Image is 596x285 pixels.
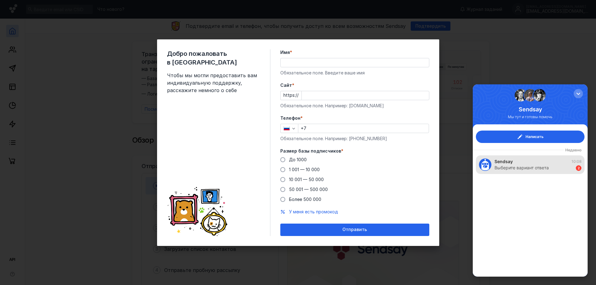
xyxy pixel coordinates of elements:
[167,72,260,94] span: Чтобы мы могли предоставить вам индивидуальную поддержку, расскажите немного о себе
[103,81,109,87] div: 2
[289,157,307,162] span: До 1000
[342,227,367,232] span: Отправить
[3,46,112,59] button: Написать
[53,49,71,56] span: Написать
[91,63,112,68] div: Недавно
[280,49,290,56] span: Имя
[289,209,338,214] span: У меня есть промокод
[280,148,341,154] span: Размер базы подписчиков
[35,22,80,28] div: Sendsay
[280,82,292,88] span: Cайт
[289,177,324,182] span: 10 001 — 50 000
[280,103,429,109] div: Обязательное поле. Например: [DOMAIN_NAME]
[289,197,321,202] span: Более 500 000
[22,80,76,87] div: Выберите вариант ответа
[289,187,328,192] span: 50 001 — 500 000
[289,209,338,215] button: У меня есть промокод
[167,49,260,67] span: Добро пожаловать в [GEOGRAPHIC_DATA]
[280,70,429,76] div: Обязательное поле. Введите ваше имя
[96,74,109,80] div: 10:08
[280,136,429,142] div: Обязательное поле. Например: [PHONE_NUMBER]
[35,30,80,35] div: Мы тут и готовы помочь
[22,74,40,80] div: Sendsay
[280,115,300,121] span: Телефон
[289,167,320,172] span: 1 001 — 10 000
[280,224,429,236] button: Отправить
